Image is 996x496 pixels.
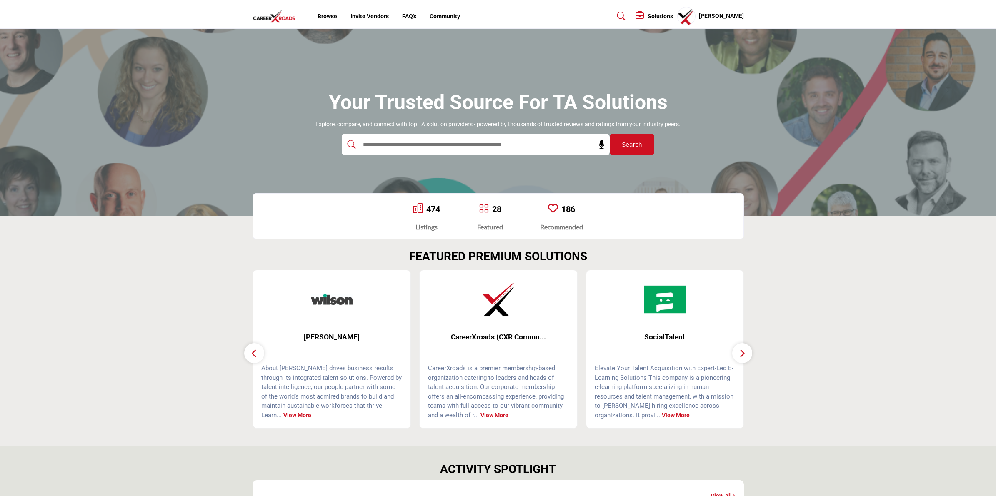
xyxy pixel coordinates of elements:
b: Wilson [265,326,398,348]
span: [PERSON_NAME] [265,331,398,342]
div: Listings [413,222,440,232]
a: 28 [492,204,501,214]
p: About [PERSON_NAME] drives business results through its integrated talent solutions. Powered by t... [261,364,402,420]
p: Explore, compare, and connect with top TA solution providers - powered by thousands of trusted re... [315,120,681,129]
a: FAQ's [402,13,416,20]
img: SocialTalent [644,279,686,320]
img: Wilson [311,279,353,320]
a: 186 [561,204,575,214]
span: ... [277,411,282,419]
button: Show hide supplier dropdown [677,7,696,25]
a: [PERSON_NAME] [253,326,410,348]
a: View More [283,412,311,419]
span: ... [655,411,660,419]
a: 474 [426,204,440,214]
div: Solutions [636,11,673,21]
a: Invite Vendors [350,13,389,20]
b: SocialTalent [599,326,731,348]
h5: [PERSON_NAME] [699,12,744,20]
span: SocialTalent [599,331,731,342]
b: CareerXroads (CXR Community) [432,326,565,348]
p: CareerXroads is a premier membership-based organization catering to leaders and heads of talent a... [428,364,569,420]
p: Elevate Your Talent Acquisition with Expert-Led E-Learning Solutions This company is a pioneering... [595,364,736,420]
a: CareerXroads (CXR Commu... [420,326,577,348]
a: Search [609,10,631,23]
button: Search [610,134,654,155]
span: CareerXroads (CXR Commu... [432,331,565,342]
a: Go to Recommended [548,203,558,215]
h1: Your Trusted Source for TA Solutions [329,90,668,115]
a: SocialTalent [586,326,744,348]
h2: FEATURED PREMIUM SOLUTIONS [409,249,587,264]
img: CareerXroads (CXR Community) [478,279,519,320]
div: Recommended [540,222,583,232]
a: View More [662,412,690,419]
a: Community [430,13,460,20]
span: Search [622,140,642,149]
a: View More [480,412,508,419]
img: Site Logo [253,10,300,23]
div: Featured [477,222,503,232]
a: Go to Featured [479,203,489,215]
span: ... [474,411,479,419]
h5: Solutions [648,12,673,20]
h2: ACTIVITY SPOTLIGHT [440,462,556,476]
a: Browse [318,13,337,20]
